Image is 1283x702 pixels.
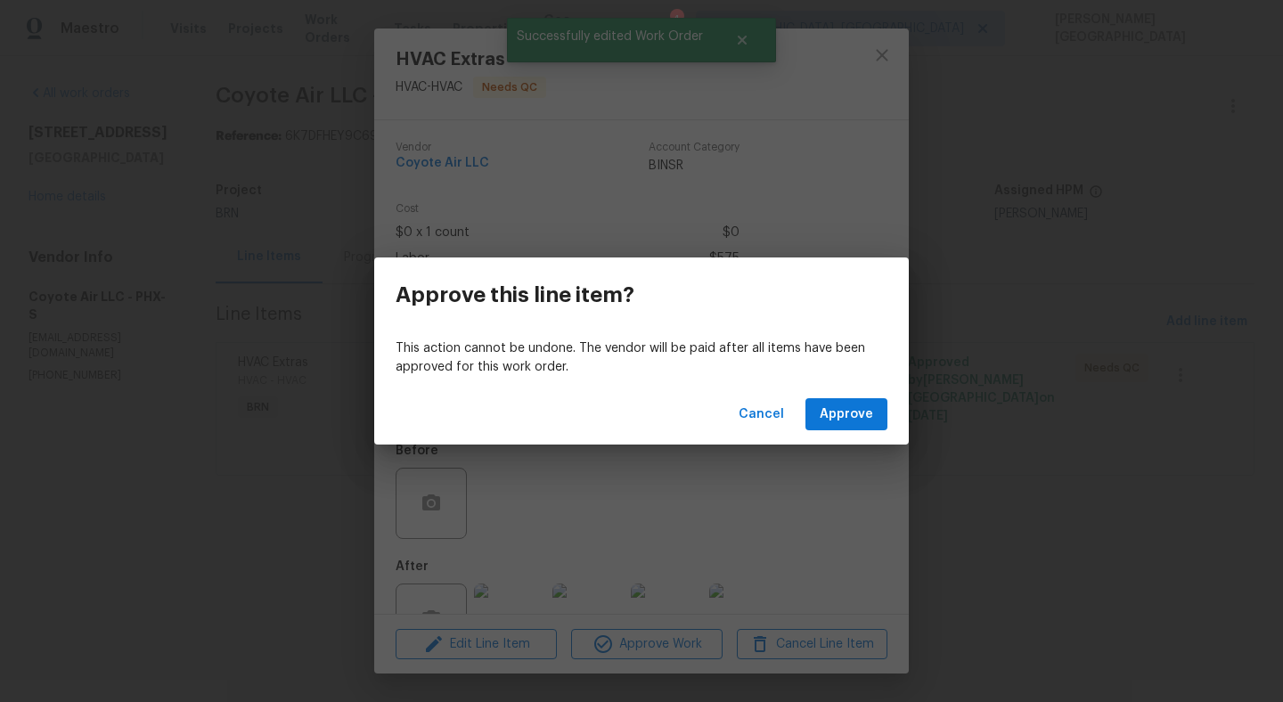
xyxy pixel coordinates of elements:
[820,404,873,426] span: Approve
[739,404,784,426] span: Cancel
[396,339,887,377] p: This action cannot be undone. The vendor will be paid after all items have been approved for this...
[805,398,887,431] button: Approve
[731,398,791,431] button: Cancel
[396,282,634,307] h3: Approve this line item?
